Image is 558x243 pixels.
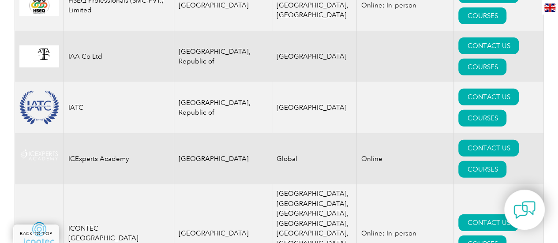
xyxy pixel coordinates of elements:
[458,7,506,24] a: COURSES
[458,89,519,105] a: CONTACT US
[458,161,506,178] a: COURSES
[64,31,174,82] td: IAA Co Ltd
[458,59,506,75] a: COURSES
[272,133,357,184] td: Global
[458,214,519,231] a: CONTACT US
[19,91,59,125] img: ba650c19-93cf-ea11-a813-000d3a79722d-logo.png
[64,82,174,133] td: IATC
[513,199,536,221] img: contact-chat.png
[357,133,454,184] td: Online
[19,148,59,169] img: 2bff5172-5738-eb11-a813-000d3a79722d-logo.png
[174,82,272,133] td: [GEOGRAPHIC_DATA], Republic of
[174,31,272,82] td: [GEOGRAPHIC_DATA], Republic of
[19,45,59,67] img: f32924ac-d9bc-ea11-a814-000d3a79823d-logo.jpg
[64,133,174,184] td: ICExperts Academy
[458,140,519,157] a: CONTACT US
[458,37,519,54] a: CONTACT US
[13,224,59,243] a: BACK TO TOP
[272,82,357,133] td: [GEOGRAPHIC_DATA]
[174,133,272,184] td: [GEOGRAPHIC_DATA]
[272,31,357,82] td: [GEOGRAPHIC_DATA]
[544,4,555,12] img: en
[458,110,506,127] a: COURSES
